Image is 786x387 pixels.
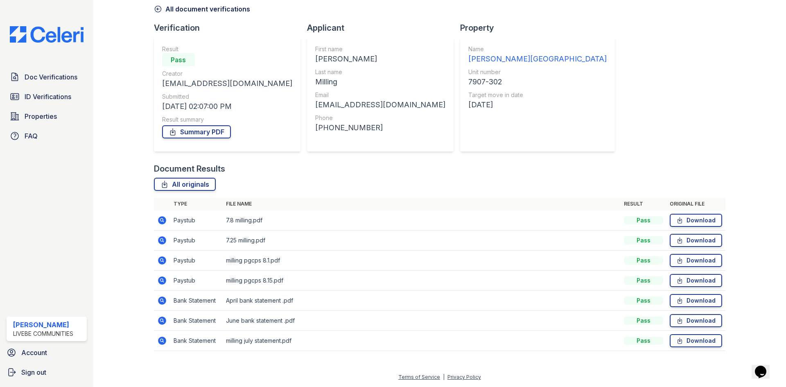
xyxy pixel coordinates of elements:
[752,354,778,379] iframe: chat widget
[25,131,38,141] span: FAQ
[162,78,292,89] div: [EMAIL_ADDRESS][DOMAIN_NAME]
[315,122,445,134] div: [PHONE_NUMBER]
[398,374,440,380] a: Terms of Service
[624,317,663,325] div: Pass
[21,348,47,358] span: Account
[7,69,87,85] a: Doc Verifications
[468,99,607,111] div: [DATE]
[13,330,73,338] div: LiveBe Communities
[468,53,607,65] div: [PERSON_NAME][GEOGRAPHIC_DATA]
[7,108,87,124] a: Properties
[13,320,73,330] div: [PERSON_NAME]
[170,210,223,231] td: Paystub
[460,22,621,34] div: Property
[624,236,663,244] div: Pass
[25,72,77,82] span: Doc Verifications
[315,91,445,99] div: Email
[624,256,663,265] div: Pass
[162,125,231,138] a: Summary PDF
[223,311,621,331] td: June bank statement .pdf
[315,45,445,53] div: First name
[162,93,292,101] div: Submitted
[670,214,722,227] a: Download
[162,115,292,124] div: Result summary
[170,197,223,210] th: Type
[315,76,445,88] div: Milling
[170,311,223,331] td: Bank Statement
[21,367,46,377] span: Sign out
[154,163,225,174] div: Document Results
[670,254,722,267] a: Download
[7,88,87,105] a: ID Verifications
[670,334,722,347] a: Download
[154,22,307,34] div: Verification
[223,331,621,351] td: milling july statement.pdf
[162,45,292,53] div: Result
[223,271,621,291] td: milling pgcps 8.15.pdf
[223,251,621,271] td: milling pgcps 8.1.pdf
[468,76,607,88] div: 7907-302
[170,251,223,271] td: Paystub
[170,331,223,351] td: Bank Statement
[223,291,621,311] td: April bank statement .pdf
[447,374,481,380] a: Privacy Policy
[666,197,725,210] th: Original file
[162,101,292,112] div: [DATE] 02:07:00 PM
[315,114,445,122] div: Phone
[624,337,663,345] div: Pass
[154,4,250,14] a: All document verifications
[162,53,195,66] div: Pass
[223,210,621,231] td: 7.8 milling.pdf
[3,364,90,380] a: Sign out
[315,68,445,76] div: Last name
[170,231,223,251] td: Paystub
[621,197,666,210] th: Result
[468,45,607,65] a: Name [PERSON_NAME][GEOGRAPHIC_DATA]
[443,374,445,380] div: |
[307,22,460,34] div: Applicant
[624,296,663,305] div: Pass
[3,26,90,43] img: CE_Logo_Blue-a8612792a0a2168367f1c8372b55b34899dd931a85d93a1a3d3e32e68fde9ad4.png
[25,92,71,102] span: ID Verifications
[223,197,621,210] th: File name
[25,111,57,121] span: Properties
[468,91,607,99] div: Target move in date
[3,344,90,361] a: Account
[7,128,87,144] a: FAQ
[154,178,216,191] a: All originals
[624,216,663,224] div: Pass
[315,99,445,111] div: [EMAIL_ADDRESS][DOMAIN_NAME]
[315,53,445,65] div: [PERSON_NAME]
[624,276,663,285] div: Pass
[670,274,722,287] a: Download
[162,70,292,78] div: Creator
[468,68,607,76] div: Unit number
[170,291,223,311] td: Bank Statement
[468,45,607,53] div: Name
[170,271,223,291] td: Paystub
[670,314,722,327] a: Download
[670,234,722,247] a: Download
[223,231,621,251] td: 7.25 milling.pdf
[670,294,722,307] a: Download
